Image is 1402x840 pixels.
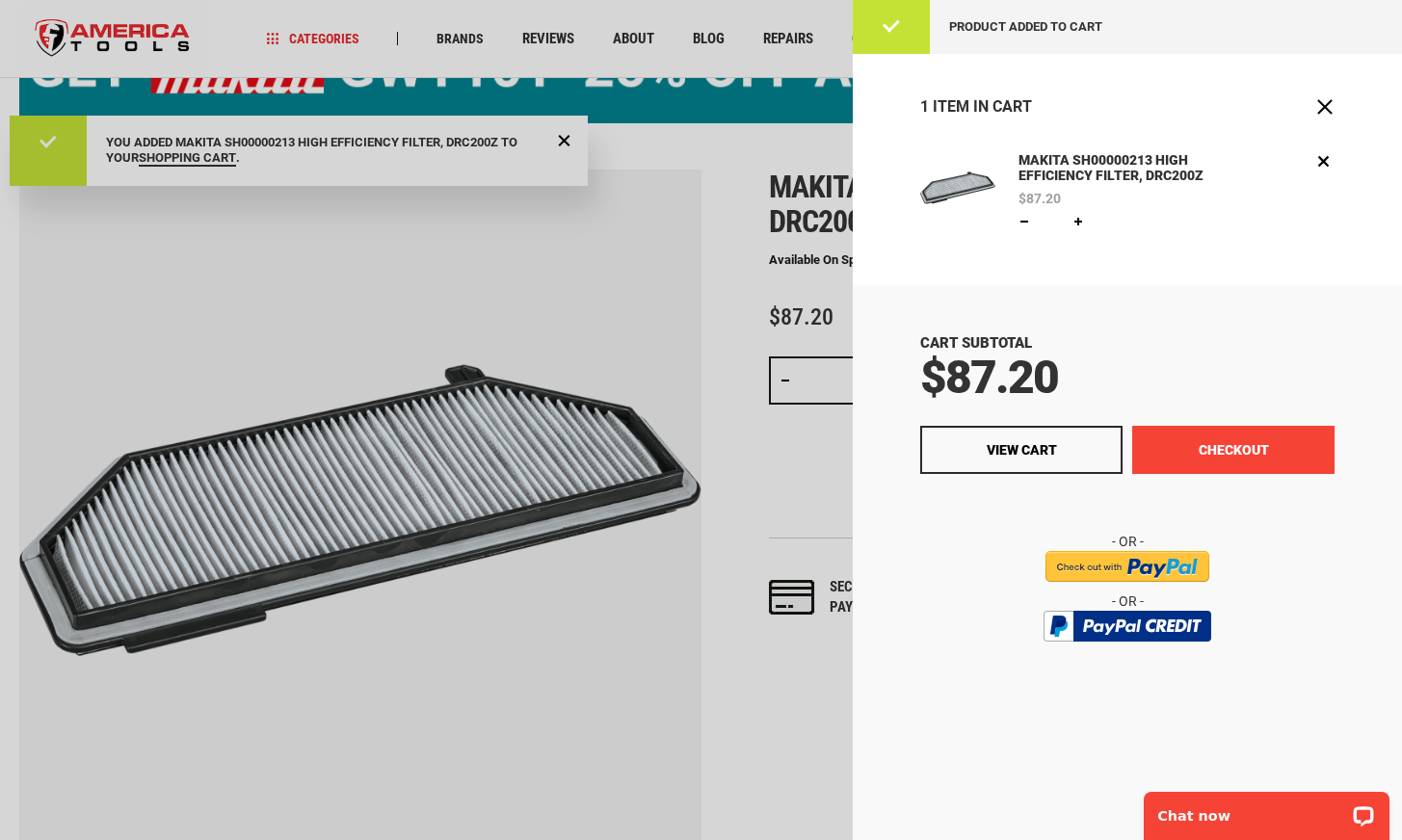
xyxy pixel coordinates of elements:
a: View Cart [920,426,1123,474]
button: Close [1315,97,1335,117]
span: Cart Subtotal [920,334,1032,352]
span: Item in Cart [933,97,1032,116]
span: $87.20 [920,350,1058,405]
span: Product added to cart [949,19,1102,34]
img: btn_bml_text.png [1055,646,1200,668]
a: MAKITA SH00000213 HIGH EFFICIENCY FILTER, DRC200Z [920,150,995,232]
iframe: LiveChat chat widget [1131,779,1402,840]
button: Checkout [1132,426,1335,474]
span: 1 [920,97,929,116]
span: $87.20 [1018,192,1061,205]
img: MAKITA SH00000213 HIGH EFFICIENCY FILTER, DRC200Z [920,150,995,225]
span: View Cart [987,442,1057,458]
a: MAKITA SH00000213 HIGH EFFICIENCY FILTER, DRC200Z [1014,150,1235,187]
